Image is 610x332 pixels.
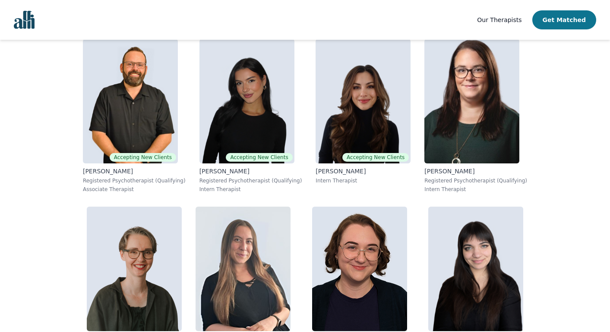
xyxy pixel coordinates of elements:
[424,186,527,193] p: Intern Therapist
[477,16,522,23] span: Our Therapists
[424,167,527,176] p: [PERSON_NAME]
[110,153,176,162] span: Accepting New Clients
[14,11,35,29] img: alli logo
[83,186,186,193] p: Associate Therapist
[428,207,523,331] img: Christina_Johnson
[316,39,411,163] img: Saba_Salemi
[342,153,409,162] span: Accepting New Clients
[309,32,417,200] a: Saba_SalemiAccepting New Clients[PERSON_NAME]Intern Therapist
[316,167,411,176] p: [PERSON_NAME]
[424,39,519,163] img: Andrea_Nordby
[477,15,522,25] a: Our Therapists
[226,153,292,162] span: Accepting New Clients
[424,177,527,184] p: Registered Psychotherapist (Qualifying)
[87,207,182,331] img: Claire_Cummings
[83,177,186,184] p: Registered Psychotherapist (Qualifying)
[199,167,302,176] p: [PERSON_NAME]
[76,32,193,200] a: Josh_CadieuxAccepting New Clients[PERSON_NAME]Registered Psychotherapist (Qualifying)Associate Th...
[193,32,309,200] a: Alyssa_TweedieAccepting New Clients[PERSON_NAME]Registered Psychotherapist (Qualifying)Intern The...
[532,10,596,29] button: Get Matched
[199,177,302,184] p: Registered Psychotherapist (Qualifying)
[196,207,291,331] img: Shannon_Vokes
[316,177,411,184] p: Intern Therapist
[199,186,302,193] p: Intern Therapist
[83,39,178,163] img: Josh_Cadieux
[417,32,534,200] a: Andrea_Nordby[PERSON_NAME]Registered Psychotherapist (Qualifying)Intern Therapist
[83,167,186,176] p: [PERSON_NAME]
[199,39,294,163] img: Alyssa_Tweedie
[312,207,407,331] img: Rose_Willow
